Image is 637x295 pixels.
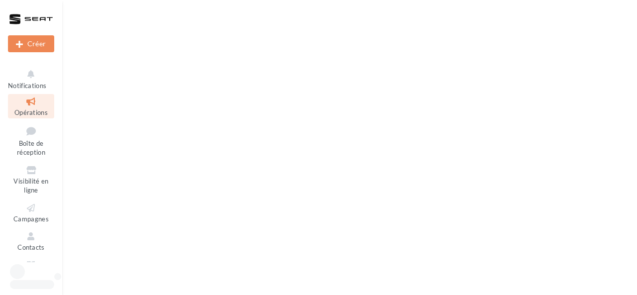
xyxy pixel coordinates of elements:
button: Créer [8,35,54,52]
span: Notifications [8,82,46,90]
span: Campagnes [13,215,49,223]
span: Boîte de réception [17,139,45,157]
div: Nouvelle campagne [8,35,54,52]
span: Opérations [14,108,48,116]
a: Médiathèque [8,258,54,282]
a: Contacts [8,229,54,253]
span: Contacts [17,243,45,251]
a: Visibilité en ligne [8,163,54,197]
a: Campagnes [8,200,54,225]
a: Boîte de réception [8,122,54,159]
a: Opérations [8,94,54,118]
span: Visibilité en ligne [13,177,48,195]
